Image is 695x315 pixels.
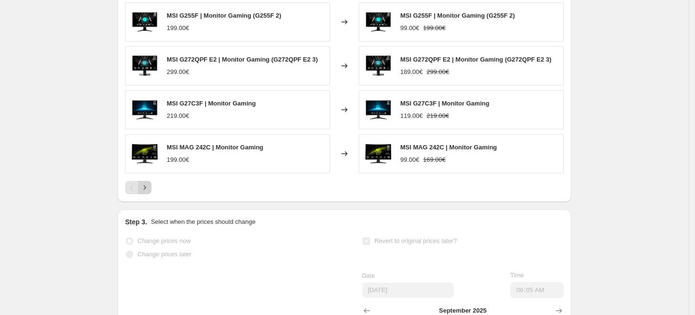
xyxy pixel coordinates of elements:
[427,111,449,121] strike: 219.00€
[374,237,457,244] span: Revert to original prices later?
[364,52,393,80] img: monitor-gaming-msi-g272qpf-e2_80x.png
[423,23,446,33] strike: 199.00€
[400,100,489,107] span: MSI G27C3F | Monitor Gaming
[167,23,189,33] div: 199.00€
[125,181,151,194] nav: Pagination
[167,155,189,165] div: 199.00€
[138,251,192,258] span: Change prices later
[138,237,191,244] span: Change prices now
[400,12,515,19] span: MSI G255F | Monitor Gaming (G255F 2)
[167,144,263,151] span: MSI MAG 242C | Monitor Gaming
[364,139,393,168] img: monitor-gaming-curvo-msi-mag-242c_80x.png
[130,8,159,36] img: monitor-gaming-msi-g255f_80x.png
[138,181,151,194] button: Next
[400,144,497,151] span: MSI MAG 242C | Monitor Gaming
[362,283,454,298] input: 8/29/2025
[151,217,256,227] p: Select when the prices should change
[427,67,449,77] strike: 299.00€
[130,139,159,168] img: monitor-gaming-curvo-msi-mag-242c_80x.png
[362,272,375,279] span: Date
[510,272,524,279] span: Time
[400,155,419,165] div: 99.00€
[167,56,318,63] span: MSI G272QPF E2 | Monitor Gaming (G272QPF E2 3)
[167,111,189,121] div: 219.00€
[125,217,147,227] h2: Step 3.
[423,155,446,165] strike: 169.00€
[400,111,423,121] div: 119.00€
[130,95,159,124] img: portatil-gaming-msi-gs7c3f_80x.png
[510,282,564,298] input: 12:00
[167,100,256,107] span: MSI G27C3F | Monitor Gaming
[130,52,159,80] img: monitor-gaming-msi-g272qpf-e2_80x.png
[364,95,393,124] img: portatil-gaming-msi-gs7c3f_80x.png
[167,12,281,19] span: MSI G255F | Monitor Gaming (G255F 2)
[167,67,189,77] div: 299.00€
[364,8,393,36] img: monitor-gaming-msi-g255f_80x.png
[400,67,423,77] div: 189.00€
[400,23,419,33] div: 99.00€
[400,56,551,63] span: MSI G272QPF E2 | Monitor Gaming (G272QPF E2 3)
